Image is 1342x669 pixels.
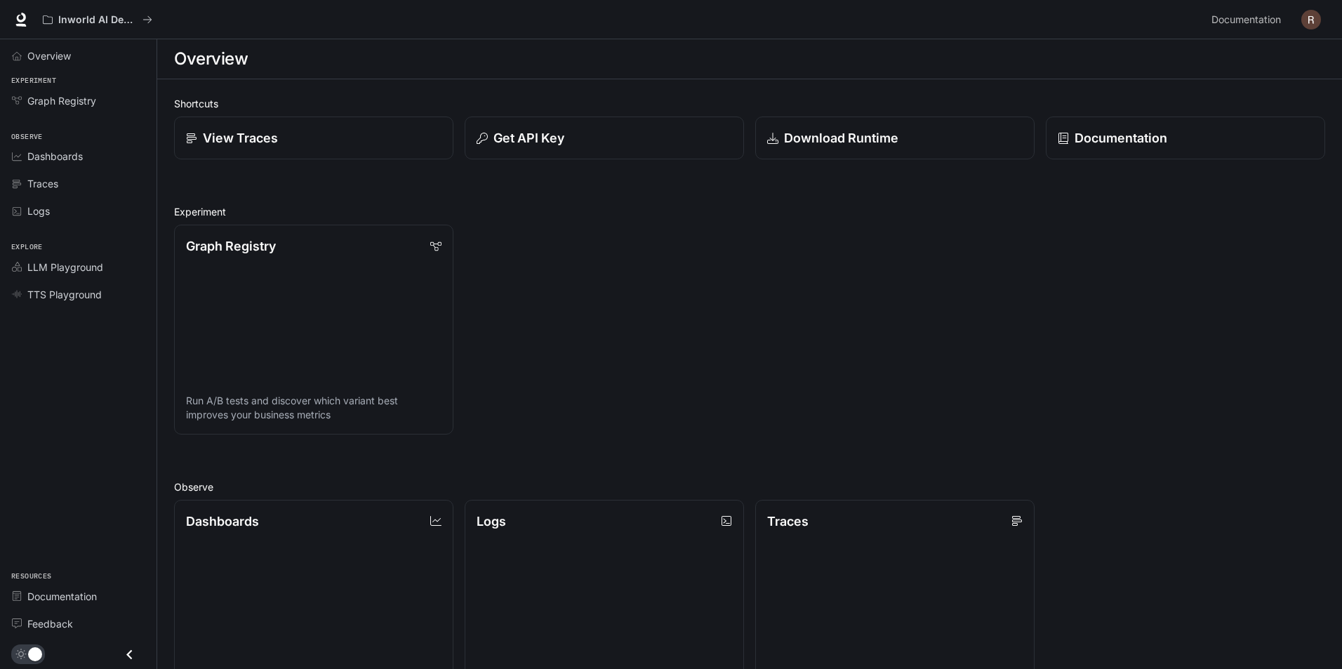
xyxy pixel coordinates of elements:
a: View Traces [174,117,453,159]
a: Download Runtime [755,117,1035,159]
h2: Experiment [174,204,1325,219]
h2: Observe [174,479,1325,494]
a: Documentation [1046,117,1325,159]
p: Traces [767,512,809,531]
a: Logs [6,199,151,223]
span: Traces [27,176,58,191]
span: Overview [27,48,71,63]
img: User avatar [1301,10,1321,29]
p: Inworld AI Demos [58,14,137,26]
span: Logs [27,204,50,218]
span: LLM Playground [27,260,103,274]
p: Run A/B tests and discover which variant best improves your business metrics [186,394,441,422]
p: Graph Registry [186,237,276,256]
button: Close drawer [114,640,145,669]
a: Overview [6,44,151,68]
a: TTS Playground [6,282,151,307]
p: Documentation [1075,128,1167,147]
a: Traces [6,171,151,196]
span: Dark mode toggle [28,646,42,661]
span: Dashboards [27,149,83,164]
p: Logs [477,512,506,531]
span: TTS Playground [27,287,102,302]
span: Documentation [1211,11,1281,29]
button: User avatar [1297,6,1325,34]
button: All workspaces [36,6,159,34]
a: Documentation [1206,6,1291,34]
a: Graph RegistryRun A/B tests and discover which variant best improves your business metrics [174,225,453,435]
h2: Shortcuts [174,96,1325,111]
p: Dashboards [186,512,259,531]
span: Feedback [27,616,73,631]
a: Documentation [6,584,151,609]
h1: Overview [174,45,248,73]
a: Graph Registry [6,88,151,113]
p: View Traces [203,128,278,147]
span: Documentation [27,589,97,604]
a: Feedback [6,611,151,636]
a: Dashboards [6,144,151,168]
p: Get API Key [493,128,564,147]
button: Get API Key [465,117,744,159]
a: LLM Playground [6,255,151,279]
span: Graph Registry [27,93,96,108]
p: Download Runtime [784,128,898,147]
